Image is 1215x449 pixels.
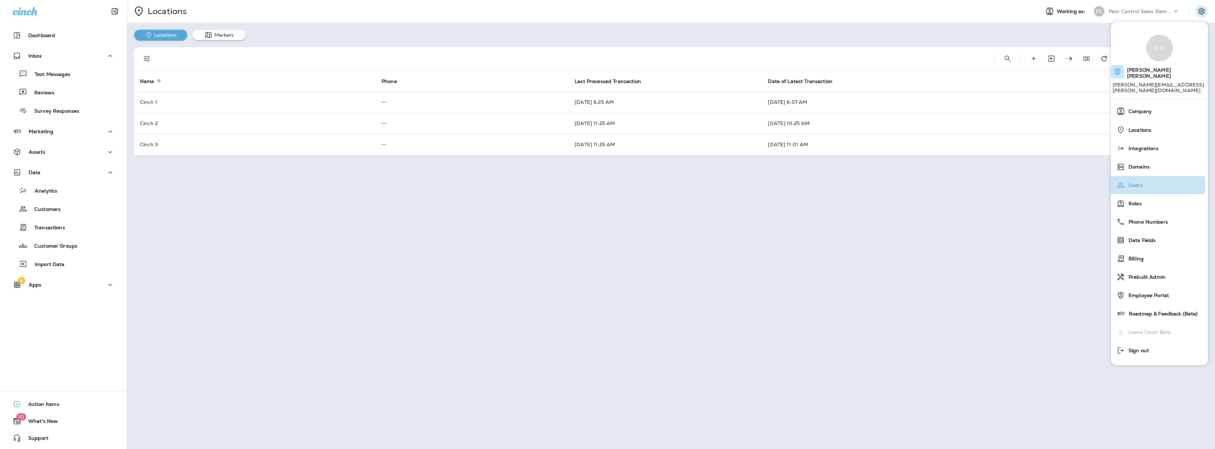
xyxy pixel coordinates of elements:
[1146,35,1173,61] div: K R
[1114,215,1205,229] a: Phone Numbers
[1125,201,1142,207] span: Roles
[762,91,1208,113] td: [DATE] 6:07 AM
[1111,231,1208,249] button: Data Fields
[1125,256,1144,262] span: Billing
[140,52,154,66] button: Filters
[1111,249,1208,268] button: Billing
[29,170,41,175] p: Data
[7,414,120,428] button: 10What's New
[134,113,376,134] td: Cinch 2
[1125,164,1150,170] span: Domains
[7,238,120,253] button: Customer Groups
[762,113,1208,134] td: [DATE] 10:25 AM
[1125,108,1152,114] span: Company
[28,33,55,38] p: Dashboard
[1111,65,1124,78] div: Cinchie Super User
[7,220,120,235] button: Transactions
[1111,120,1208,139] button: Locations
[28,188,57,195] p: Analytics
[7,256,120,271] button: Import Data
[7,397,120,411] button: Action Items
[381,142,563,147] p: --
[7,201,120,216] button: Customers
[7,145,120,159] button: Assets
[1114,104,1205,118] a: Company
[1111,102,1208,120] button: Company
[1044,52,1058,66] button: Import Locations
[28,53,42,59] p: Inbox
[1114,288,1205,302] a: Employee Portal
[134,134,376,155] td: Cinch 3
[1125,348,1149,354] span: Sign out
[7,28,120,42] button: Dashboard
[1114,252,1205,266] a: Billing
[1111,341,1208,360] button: Sign out
[1094,6,1104,17] div: PC
[18,277,25,284] span: 6
[192,30,245,40] button: Markets
[381,99,563,105] p: --
[1114,233,1205,247] a: Data Fields
[1114,160,1205,174] a: Domains
[575,78,641,84] span: Last Processed Transaction
[1111,194,1208,213] button: Roles
[1125,274,1166,280] span: Prebuilt Admin
[1111,213,1208,231] button: Phone Numbers
[1111,176,1208,194] button: Users
[7,103,120,118] button: Survey Responses
[381,78,397,84] span: Phone
[140,78,164,84] span: Name
[1125,182,1143,188] span: Users
[29,282,42,288] p: Apps
[105,4,125,18] button: Collapse Sidebar
[27,108,79,115] p: Survey Responses
[1125,219,1168,225] span: Phone Numbers
[7,183,120,198] button: Analytics
[28,71,70,78] p: Text Messages
[1125,146,1158,152] span: Integrations
[1114,307,1205,321] a: Roadmap & Feedback (Beta)
[7,124,120,138] button: Marketing
[1113,82,1207,99] p: [PERSON_NAME][EMAIL_ADDRESS][PERSON_NAME][DOMAIN_NAME]
[1114,123,1205,137] a: Locations
[140,78,154,84] span: Name
[1114,141,1205,155] a: Integrations
[21,418,58,427] span: What's New
[29,149,45,155] p: Assets
[1109,8,1172,14] p: Pest Control Sales Demo Company
[1001,52,1015,66] button: Search Locations
[569,113,762,134] td: [DATE] 11:25 AM
[1125,293,1169,299] span: Employee Portal
[1057,8,1087,14] span: Working as:
[7,66,120,81] button: Text Messages
[27,225,65,231] p: Transactions
[27,206,61,213] p: Customers
[569,134,762,155] td: [DATE] 11:25 AM
[1062,52,1076,66] button: Bulk Edit
[1125,311,1198,317] span: Roadmap & Feedback (Beta)
[7,278,120,292] button: 6Apps
[7,85,120,100] button: Reviews
[7,431,120,445] button: Support
[1111,286,1208,305] button: Employee Portal
[27,243,77,250] p: Customer Groups
[27,90,54,96] p: Reviews
[1097,55,1111,61] span: Refresh transaction statistics
[28,261,65,268] p: Import Data
[1111,139,1208,158] button: Integrations
[16,413,26,420] span: 10
[134,30,187,40] button: Locations
[1026,52,1041,66] button: Create Location
[1127,61,1208,82] span: [PERSON_NAME] [PERSON_NAME]
[569,91,762,113] td: [DATE] 6:25 AM
[381,120,563,126] p: --
[1125,127,1151,133] span: Locations
[21,401,59,410] span: Action Items
[145,6,187,17] p: Locations
[762,134,1208,155] td: [DATE] 11:01 AM
[1111,268,1208,286] button: Prebuilt Admin
[768,78,832,84] span: Date of Latest Transaction
[768,78,842,84] span: Date of Latest Transaction
[29,129,53,134] p: Marketing
[134,91,376,113] td: Cinch 1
